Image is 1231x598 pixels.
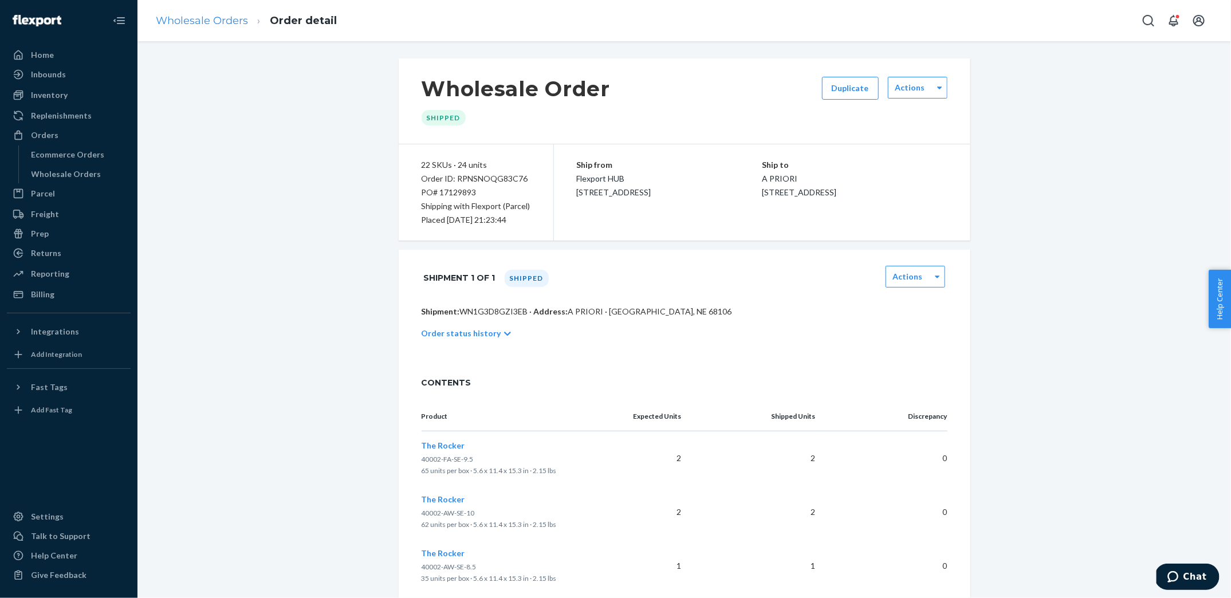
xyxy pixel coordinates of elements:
[822,77,879,100] button: Duplicate
[422,77,611,101] h1: Wholesale Order
[633,560,681,572] p: 1
[7,546,131,565] a: Help Center
[31,89,68,101] div: Inventory
[633,506,681,518] p: 2
[32,168,101,180] div: Wholesale Orders
[270,14,337,27] a: Order detail
[31,188,55,199] div: Parcel
[7,507,131,526] a: Settings
[7,527,131,545] button: Talk to Support
[422,306,947,317] p: WN1G3D8GZI3EB · A PRIORI · [GEOGRAPHIC_DATA], NE 68106
[422,455,474,463] span: 40002-FA-SE-9.5
[31,129,58,141] div: Orders
[7,401,131,419] a: Add Fast Tag
[422,548,465,558] span: The Rocker
[13,15,61,26] img: Flexport logo
[577,174,651,197] span: Flexport HUB [STREET_ADDRESS]
[31,247,61,259] div: Returns
[108,9,131,32] button: Close Navigation
[422,199,530,213] p: Shipping with Flexport (Parcel)
[424,266,495,290] h1: Shipment 1 of 1
[26,165,131,183] a: Wholesale Orders
[7,46,131,64] a: Home
[7,225,131,243] a: Prep
[1157,564,1220,592] iframe: Opens a widget where you can chat to one of our agents
[26,145,131,164] a: Ecommerce Orders
[422,377,947,388] span: CONTENTS
[422,328,501,339] p: Order status history
[31,268,69,280] div: Reporting
[31,550,77,561] div: Help Center
[1209,270,1231,328] button: Help Center
[7,86,131,104] a: Inventory
[422,494,465,505] button: The Rocker
[1137,9,1160,32] button: Open Search Box
[7,265,131,283] a: Reporting
[7,205,131,223] a: Freight
[699,560,815,572] p: 1
[422,494,465,504] span: The Rocker
[422,110,466,125] div: Shipped
[422,519,615,530] p: 62 units per box · 5.6 x 11.4 x 15.3 in · 2.15 lbs
[833,560,947,572] p: 0
[32,149,105,160] div: Ecommerce Orders
[7,107,131,125] a: Replenishments
[7,322,131,341] button: Integrations
[31,208,59,220] div: Freight
[699,506,815,518] p: 2
[147,4,346,38] ol: breadcrumbs
[7,126,131,144] a: Orders
[762,174,836,197] span: A PRIORI [STREET_ADDRESS]
[833,411,947,422] p: Discrepancy
[422,548,465,559] button: The Rocker
[1187,9,1210,32] button: Open account menu
[422,172,530,186] div: Order ID: RPNSNOQG83C76
[422,440,465,451] button: The Rocker
[31,289,54,300] div: Billing
[1162,9,1185,32] button: Open notifications
[7,566,131,584] button: Give Feedback
[833,506,947,518] p: 0
[893,271,923,282] label: Actions
[156,14,248,27] a: Wholesale Orders
[534,306,568,316] span: Address:
[31,381,68,393] div: Fast Tags
[7,345,131,364] a: Add Integration
[422,465,615,477] p: 65 units per box · 5.6 x 11.4 x 15.3 in · 2.15 lbs
[31,405,72,415] div: Add Fast Tag
[422,509,475,517] span: 40002-AW-SE-10
[31,49,54,61] div: Home
[31,326,79,337] div: Integrations
[7,285,131,304] a: Billing
[422,411,615,422] p: Product
[7,184,131,203] a: Parcel
[31,569,86,581] div: Give Feedback
[31,349,82,359] div: Add Integration
[422,158,530,172] div: 22 SKUs · 24 units
[31,228,49,239] div: Prep
[833,453,947,464] p: 0
[422,440,465,450] span: The Rocker
[422,213,530,227] div: Placed [DATE] 21:23:44
[422,562,477,571] span: 40002-AW-SE-8.5
[505,270,549,287] div: Shipped
[577,158,762,172] p: Ship from
[895,82,925,93] label: Actions
[31,110,92,121] div: Replenishments
[31,511,64,522] div: Settings
[699,411,815,422] p: Shipped Units
[762,158,947,172] p: Ship to
[7,244,131,262] a: Returns
[422,306,460,316] span: Shipment:
[699,453,815,464] p: 2
[31,530,91,542] div: Talk to Support
[633,453,681,464] p: 2
[7,65,131,84] a: Inbounds
[422,186,530,199] div: PO# 17129893
[7,378,131,396] button: Fast Tags
[633,411,681,422] p: Expected Units
[422,573,615,584] p: 35 units per box · 5.6 x 11.4 x 15.3 in · 2.15 lbs
[31,69,66,80] div: Inbounds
